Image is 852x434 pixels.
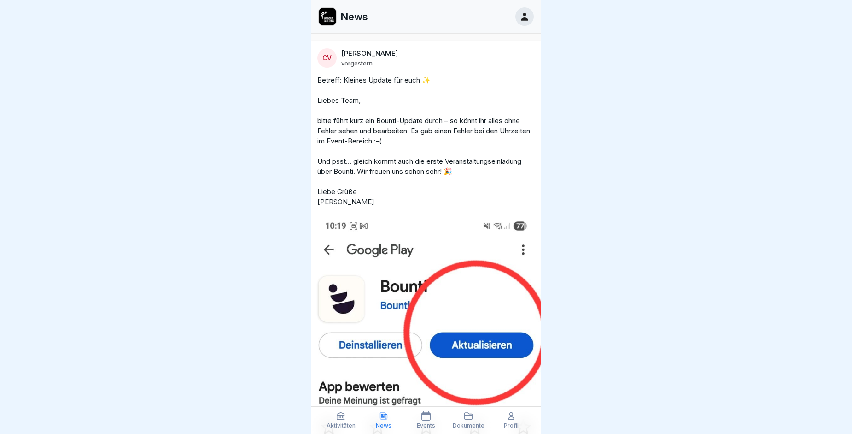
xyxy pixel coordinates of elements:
p: Dokumente [453,422,484,429]
p: News [376,422,391,429]
p: [PERSON_NAME] [341,49,398,58]
div: CV [317,48,337,68]
img: ewxb9rjzulw9ace2na8lwzf2.png [319,8,336,25]
p: vorgestern [341,59,373,67]
p: Profil [504,422,519,429]
p: Events [417,422,435,429]
p: Betreff: Kleines Update für euch ✨ Liebes Team, bitte führt kurz ein Bounti-Update durch – so kön... [317,75,535,207]
p: Aktivitäten [327,422,356,429]
p: News [340,11,368,23]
